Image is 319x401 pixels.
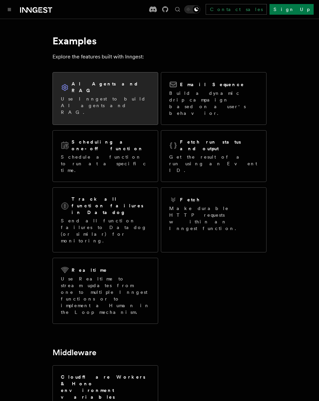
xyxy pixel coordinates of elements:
[52,187,158,252] a: Track all function failures in DatadogSend all function failures to Datadog (or similar) for moni...
[184,5,200,13] button: Toggle dark mode
[169,154,258,174] p: Get the result of a run using an Event ID.
[52,72,158,125] a: AI Agents and RAGUse Inngest to build AI agents and RAG.
[72,80,150,94] h2: AI Agents and RAG
[72,139,150,152] h2: Scheduling a one-off function
[52,130,158,182] a: Scheduling a one-off functionSchedule a function to run at a specific time.
[52,52,267,61] p: Explore the features built with Inngest:
[180,139,258,152] h2: Fetch run status and output
[180,196,200,203] h2: Fetch
[206,4,267,15] a: Contact sales
[72,196,150,216] h2: Track all function failures in Datadog
[5,5,13,13] button: Toggle navigation
[161,130,267,182] a: Fetch run status and outputGet the result of a run using an Event ID.
[72,267,107,273] h2: Realtime
[61,374,150,400] h2: Cloudflare Workers & Hono environment variables
[174,5,182,13] button: Find something...
[52,258,158,324] a: RealtimeUse Realtime to stream updates from one to multiple Inngest functions or to implement a H...
[52,348,96,357] a: Middleware
[61,154,150,174] p: Schedule a function to run at a specific time.
[270,4,314,15] a: Sign Up
[61,275,150,316] p: Use Realtime to stream updates from one to multiple Inngest functions or to implement a Human in ...
[169,205,258,232] p: Make durable HTTP requests within an Inngest function.
[161,187,267,252] a: FetchMake durable HTTP requests within an Inngest function.
[161,72,267,125] a: Email SequenceBuild a dynamic drip campaign based on a user's behavior.
[169,90,258,117] p: Build a dynamic drip campaign based on a user's behavior.
[180,81,244,88] h2: Email Sequence
[61,217,150,244] p: Send all function failures to Datadog (or similar) for monitoring.
[61,95,150,116] p: Use Inngest to build AI agents and RAG.
[52,35,267,47] h1: Examples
